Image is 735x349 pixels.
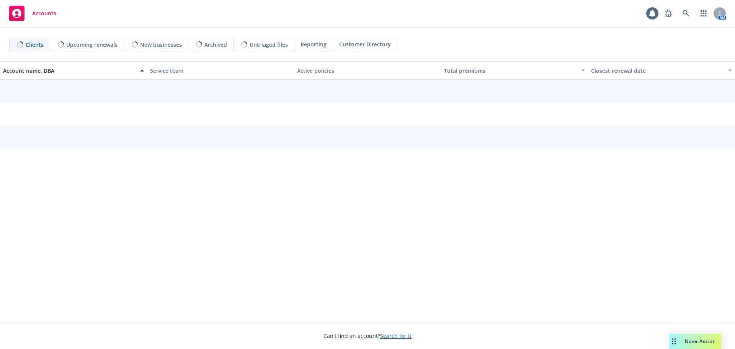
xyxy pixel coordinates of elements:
button: Total premiums [441,61,588,80]
span: Can't find an account? [323,332,412,340]
a: Switch app [696,6,711,21]
a: Search for it [380,332,412,339]
div: Account name, DBA [3,67,136,75]
button: Active policies [294,61,441,80]
span: Customer Directory [339,40,391,48]
button: Nova Assist [669,334,721,349]
button: Service team [147,61,294,80]
button: Closest renewal date [588,61,735,80]
span: Nova Assist [685,338,715,344]
span: Upcoming renewals [66,41,118,49]
span: Clients [26,41,44,49]
div: Total premiums [444,67,577,75]
div: Service team [150,67,291,75]
span: Untriaged files [250,41,288,49]
a: Search [678,6,694,21]
div: Closest renewal date [591,67,724,75]
span: New businesses [140,41,182,49]
a: Report a Bug [661,6,676,21]
div: Drag to move [669,334,679,349]
span: Accounts [32,10,56,16]
div: Active policies [297,67,438,75]
span: Archived [204,41,227,49]
span: Reporting [301,40,327,48]
a: Accounts [6,3,59,24]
